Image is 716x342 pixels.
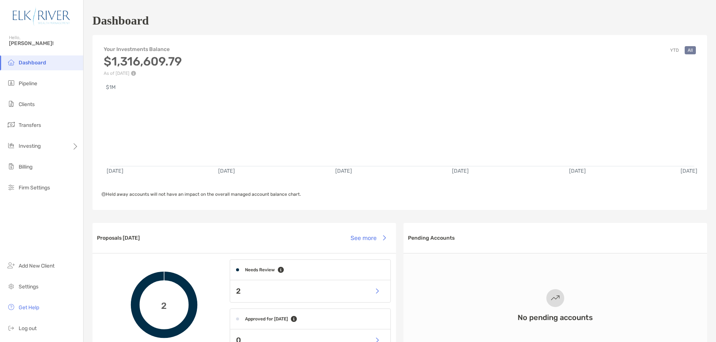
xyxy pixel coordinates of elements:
[9,3,74,30] img: Zoe Logo
[7,120,16,129] img: transfers icon
[101,192,301,197] span: Held away accounts will not have an impact on the overall managed account balance chart.
[569,168,586,174] text: [DATE]
[518,313,593,322] h3: No pending accounts
[7,303,16,311] img: get-help icon
[681,168,697,174] text: [DATE]
[7,99,16,108] img: clients icon
[7,323,16,332] img: logout icon
[7,282,16,291] img: settings icon
[19,325,37,332] span: Log out
[345,230,392,246] button: See more
[19,122,41,128] span: Transfers
[19,164,32,170] span: Billing
[104,71,182,76] p: As of [DATE]
[7,162,16,171] img: billing icon
[7,58,16,67] img: dashboard icon
[97,235,140,241] h3: Proposals [DATE]
[218,168,235,174] text: [DATE]
[161,300,167,310] span: 2
[19,263,54,269] span: Add New Client
[107,168,123,174] text: [DATE]
[104,46,182,52] h4: Your Investments Balance
[245,267,275,272] h4: Needs Review
[7,261,16,270] img: add_new_client icon
[408,235,455,241] h3: Pending Accounts
[236,287,241,296] p: 2
[7,79,16,87] img: pipeline icon
[19,60,46,66] span: Dashboard
[9,40,79,47] span: [PERSON_NAME]!
[685,46,696,54] button: All
[104,54,182,68] h3: $1,316,609.79
[667,46,682,54] button: YTD
[131,71,136,76] img: Performance Info
[19,101,35,108] span: Clients
[19,284,38,290] span: Settings
[452,168,469,174] text: [DATE]
[19,304,39,311] span: Get Help
[19,143,41,149] span: Investing
[19,185,50,191] span: Firm Settings
[92,14,149,28] h1: Dashboard
[7,183,16,192] img: firm-settings icon
[19,80,37,87] span: Pipeline
[106,84,116,90] text: $1M
[335,168,352,174] text: [DATE]
[7,141,16,150] img: investing icon
[245,316,288,322] h4: Approved for [DATE]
